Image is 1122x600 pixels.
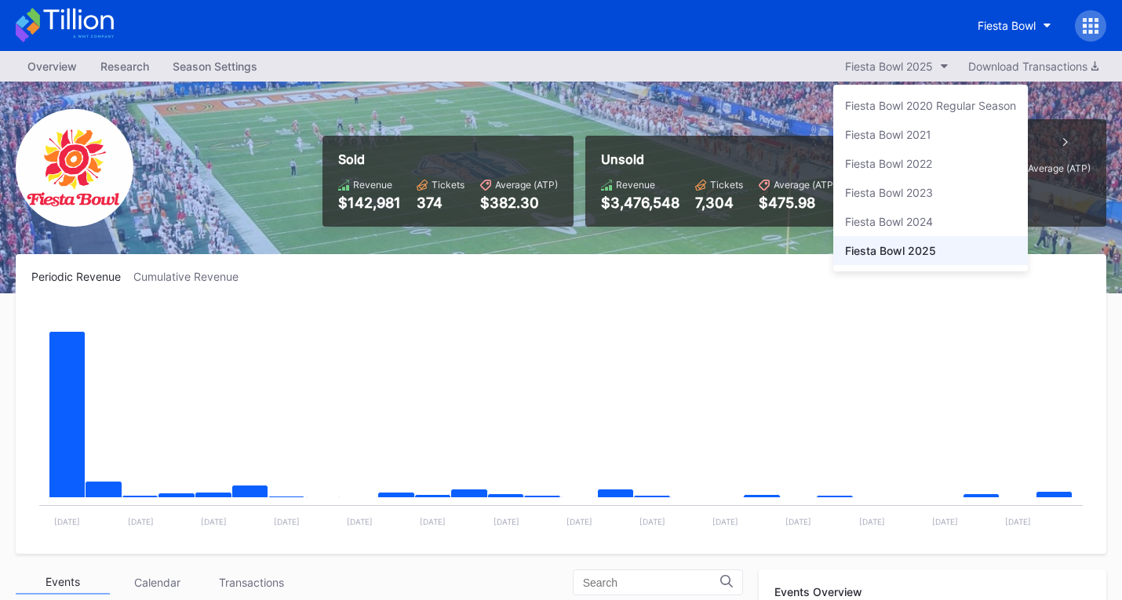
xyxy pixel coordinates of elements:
div: Fiesta Bowl 2022 [845,157,932,170]
div: Fiesta Bowl 2025 [845,244,936,257]
div: Fiesta Bowl 2024 [845,215,933,228]
div: Fiesta Bowl 2021 [845,128,931,141]
div: Fiesta Bowl 2020 Regular Season [845,99,1016,112]
div: Fiesta Bowl 2023 [845,186,933,199]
